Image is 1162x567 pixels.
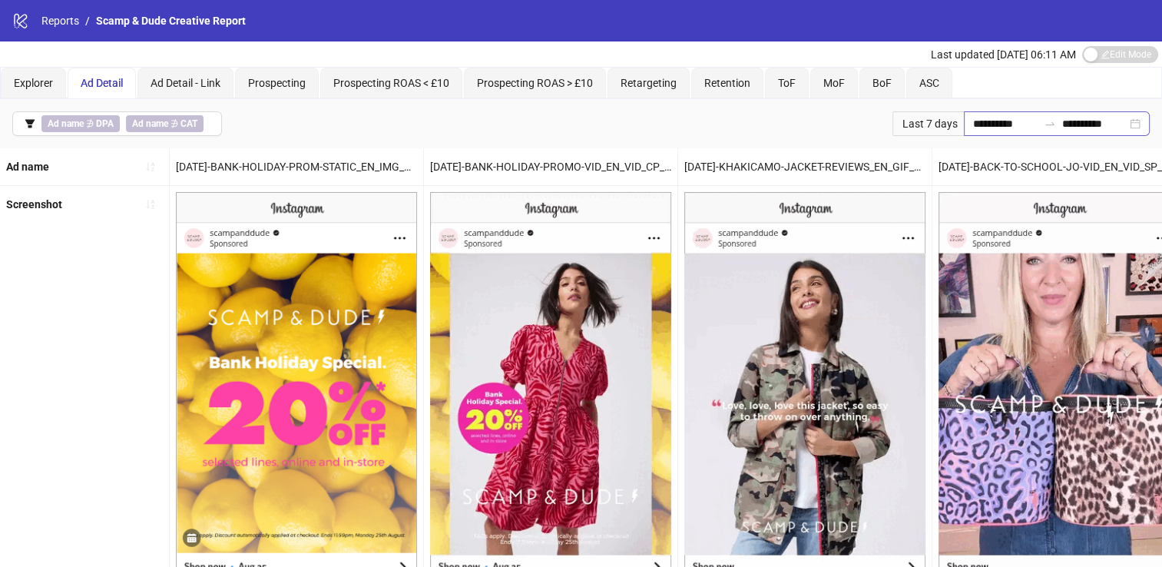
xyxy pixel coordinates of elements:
[14,77,53,89] span: Explorer
[424,148,677,185] div: [DATE]-BANK-HOLIDAY-PROMO-VID_EN_VID_CP_15082025_F_CC_SC1_USP1_BANK-HOLIDAY
[126,115,204,132] span: ∌
[919,77,939,89] span: ASC
[823,77,845,89] span: MoF
[931,48,1076,61] span: Last updated [DATE] 06:11 AM
[1044,118,1056,130] span: to
[145,161,156,172] span: sort-ascending
[48,118,84,129] b: Ad name
[96,15,246,27] span: Scamp & Dude Creative Report
[872,77,892,89] span: BoF
[81,77,123,89] span: Ad Detail
[6,198,62,211] b: Screenshot
[96,118,114,129] b: DPA
[248,77,306,89] span: Prospecting
[12,111,222,136] button: Ad name ∌ DPAAd name ∌ CAT
[38,12,82,29] a: Reports
[704,77,750,89] span: Retention
[477,77,593,89] span: Prospecting ROAS > £10
[25,118,35,129] span: filter
[41,115,120,132] span: ∌
[145,199,156,210] span: sort-ascending
[132,118,168,129] b: Ad name
[892,111,964,136] div: Last 7 days
[180,118,197,129] b: CAT
[333,77,449,89] span: Prospecting ROAS < £10
[170,148,423,185] div: [DATE]-BANK-HOLIDAY-PROM-STATIC_EN_IMG_CP_15082025_F_CC_SC1_USP1_BANK-HOLIDAY
[621,77,677,89] span: Retargeting
[678,148,932,185] div: [DATE]-KHAKICAMO-JACKET-REVIEWS_EN_GIF_PP_27052025_F_CC_SC1_USP7_REVIEWS
[778,77,796,89] span: ToF
[85,12,90,29] li: /
[6,161,49,173] b: Ad name
[151,77,220,89] span: Ad Detail - Link
[1044,118,1056,130] span: swap-right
